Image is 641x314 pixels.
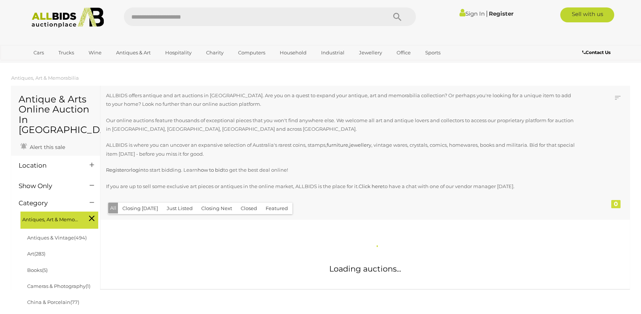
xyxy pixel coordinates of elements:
[131,167,144,173] a: login
[34,251,45,257] span: (283)
[27,267,48,273] a: Books(5)
[582,50,610,55] b: Contact Us
[28,144,65,150] span: Alert this sale
[162,203,197,214] button: Just Listed
[27,251,45,257] a: Art(283)
[27,299,79,305] a: China & Porcelain(77)
[106,116,576,134] p: Our online auctions feature thousands of exceptional pieces that you won't find anywhere else. We...
[582,48,612,57] a: Contact Us
[106,167,126,173] a: Register
[275,47,311,59] a: Household
[197,203,237,214] button: Closing Next
[327,142,348,148] a: furniture
[106,141,576,158] p: ALLBIDS is where you can uncover an expansive selection of Australia's rarest coins, stamps, , , ...
[11,75,79,81] a: Antiques, Art & Memorabilia
[19,183,78,190] h4: Show Only
[27,235,87,241] a: Antiques & Vintage(494)
[486,9,488,18] span: |
[19,200,78,207] h4: Category
[359,183,383,189] a: Click here
[392,47,416,59] a: Office
[354,47,387,59] a: Jewellery
[108,203,118,213] button: All
[233,47,270,59] a: Computers
[84,47,106,59] a: Wine
[201,47,228,59] a: Charity
[106,182,576,191] p: If you are up to sell some exclusive art pieces or antiques in the online market, ALLBIDS is the ...
[70,299,79,305] span: (77)
[42,267,48,273] span: (5)
[19,141,67,152] a: Alert this sale
[611,200,621,208] div: 0
[19,94,93,135] h1: Antique & Arts Online Auction In [GEOGRAPHIC_DATA]
[118,203,163,214] button: Closing [DATE]
[106,166,576,174] p: or to start bidding. Learn to get the best deal online!
[420,47,445,59] a: Sports
[349,142,371,148] a: jewellery
[261,203,292,214] button: Featured
[106,91,576,109] p: ALLBIDS offers antique and art auctions in [GEOGRAPHIC_DATA]. Are you on a quest to expand your a...
[560,7,614,22] a: Sell with us
[160,47,196,59] a: Hospitality
[86,283,90,289] span: (1)
[29,59,91,71] a: [GEOGRAPHIC_DATA]
[329,264,401,273] span: Loading auctions...
[19,162,78,169] h4: Location
[22,213,78,224] span: Antiques, Art & Memorabilia
[316,47,349,59] a: Industrial
[54,47,79,59] a: Trucks
[28,7,108,28] img: Allbids.com.au
[489,10,513,17] a: Register
[198,167,223,173] a: how to bid
[236,203,262,214] button: Closed
[27,283,90,289] a: Cameras & Photography(1)
[74,235,87,241] span: (494)
[111,47,156,59] a: Antiques & Art
[29,47,49,59] a: Cars
[459,10,485,17] a: Sign In
[379,7,416,26] button: Search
